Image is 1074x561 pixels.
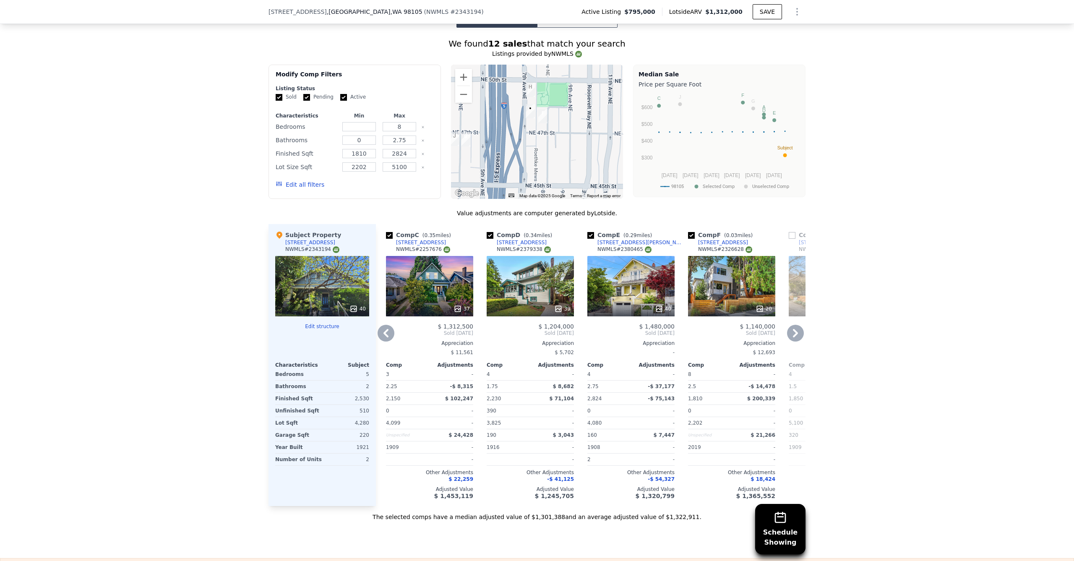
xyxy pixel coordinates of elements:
[645,246,652,253] img: NWMLS Logo
[276,85,434,92] div: Listing Status
[386,420,400,426] span: 4,099
[587,454,629,465] div: 2
[688,441,730,453] div: 2019
[587,371,591,377] span: 4
[762,104,766,110] text: A
[745,172,761,178] text: [DATE]
[275,368,321,380] div: Bedrooms
[639,70,800,78] div: Median Sale
[532,441,574,453] div: -
[648,396,675,402] span: -$ 75,143
[641,121,653,127] text: $500
[487,432,496,438] span: 190
[639,90,800,195] svg: A chart.
[276,180,324,189] button: Edit all filters
[268,38,805,50] div: We found that match your search
[587,340,675,347] div: Appreciation
[553,384,574,389] span: $ 8,682
[704,172,719,178] text: [DATE]
[641,104,653,110] text: $600
[431,441,473,453] div: -
[487,340,574,347] div: Appreciation
[669,8,705,16] span: Lotside ARV
[587,193,620,198] a: Report a map error
[532,368,574,380] div: -
[497,246,551,253] div: NWMLS # 2379338
[488,39,527,49] strong: 12 sales
[276,148,337,159] div: Finished Sqft
[789,486,876,493] div: Adjusted Value
[421,166,425,169] button: Clear
[381,112,418,119] div: Max
[487,396,501,402] span: 2,230
[461,132,470,146] div: 4546 4th Ave NE
[322,362,369,368] div: Subject
[688,371,691,377] span: 8
[688,239,748,246] a: [STREET_ADDRESS]
[587,362,631,368] div: Comp
[303,94,310,101] input: Pending
[570,193,582,198] a: Terms (opens in new tab)
[752,184,789,189] text: Unselected Comp
[639,78,800,90] div: Price per Square Foot
[648,476,675,482] span: -$ 54,327
[424,232,435,238] span: 0.35
[597,239,685,246] div: [STREET_ADDRESS][PERSON_NAME]
[587,441,629,453] div: 1908
[641,138,653,144] text: $400
[733,368,775,380] div: -
[268,50,805,58] div: Listings provided by NWMLS
[648,384,675,389] span: -$ 37,177
[390,8,422,15] span: , WA 98105
[324,405,369,417] div: 510
[544,246,551,253] img: NWMLS Logo
[453,188,481,199] a: Open this area in Google Maps (opens a new window)
[631,362,675,368] div: Adjustments
[789,441,831,453] div: 1909
[396,246,450,253] div: NWMLS # 2257676
[688,420,702,426] span: 2,202
[633,441,675,453] div: -
[421,152,425,156] button: Clear
[789,340,876,347] div: Appreciation
[520,232,555,238] span: ( miles)
[349,305,366,313] div: 40
[753,4,782,19] button: SAVE
[275,429,321,441] div: Garage Sqft
[703,184,735,189] text: Selected Comp
[276,94,282,101] input: Sold
[789,432,798,438] span: 320
[532,454,574,465] div: -
[587,469,675,476] div: Other Adjustments
[777,145,793,150] text: Subject
[451,350,473,355] span: $ 11,561
[276,94,297,101] label: Sold
[450,384,473,389] span: -$ 8,315
[587,239,685,246] a: [STREET_ADDRESS][PERSON_NAME]
[688,231,756,239] div: Comp F
[497,239,547,246] div: [STREET_ADDRESS]
[386,396,400,402] span: 2,150
[553,432,574,438] span: $ 3,043
[789,231,858,239] div: Comp G
[633,368,675,380] div: -
[448,476,473,482] span: $ 22,259
[421,139,425,142] button: Clear
[751,476,775,482] span: $ 18,424
[526,232,537,238] span: 0.34
[587,408,591,414] span: 0
[733,405,775,417] div: -
[275,231,341,239] div: Subject Property
[341,112,378,119] div: Min
[620,232,655,238] span: ( miles)
[688,486,775,493] div: Adjusted Value
[386,469,473,476] div: Other Adjustments
[633,454,675,465] div: -
[705,8,743,15] span: $1,312,000
[756,305,772,313] div: 20
[275,454,322,465] div: Number of Units
[683,172,699,178] text: [DATE]
[721,232,756,238] span: ( miles)
[597,246,652,253] div: NWMLS # 2380465
[275,441,321,453] div: Year Built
